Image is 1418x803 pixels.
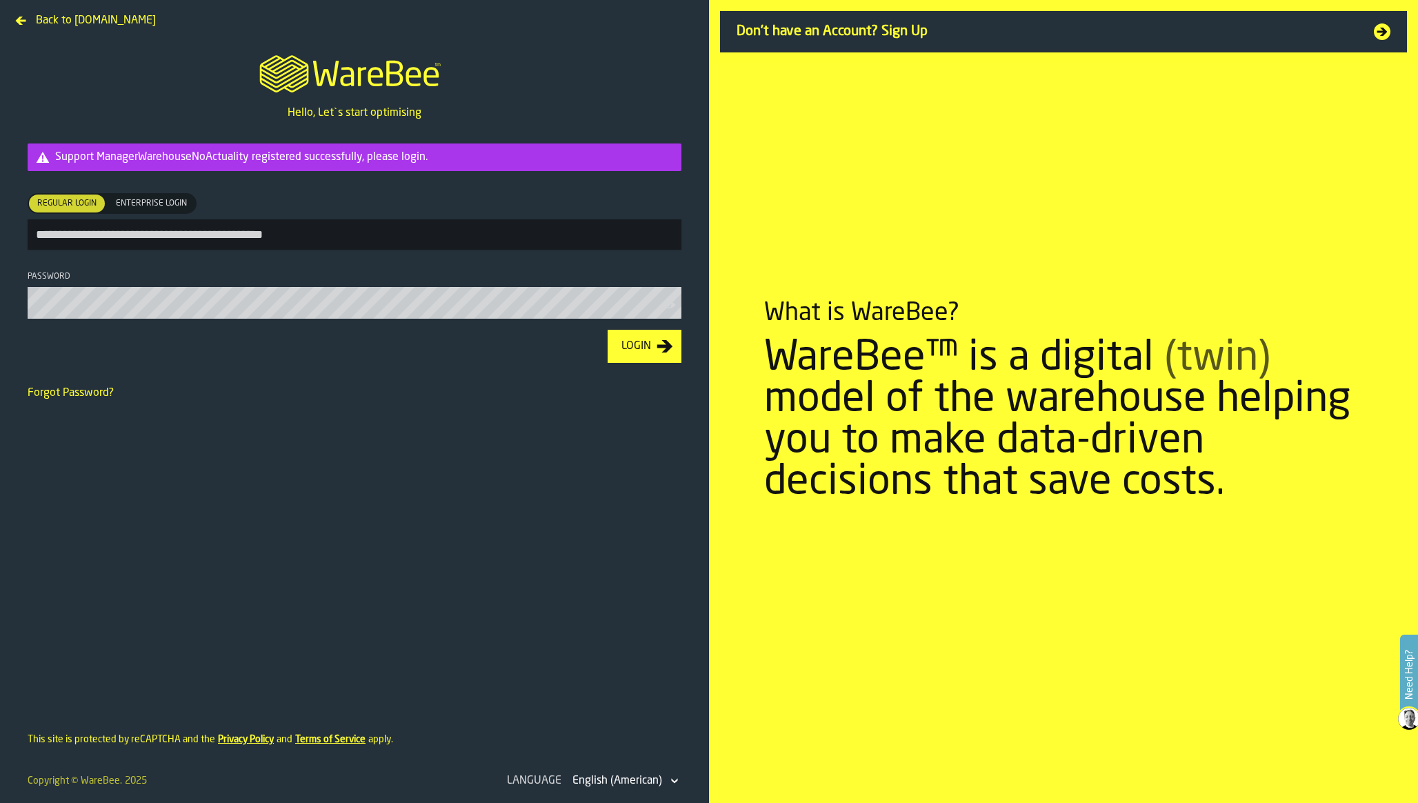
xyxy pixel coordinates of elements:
span: 2025 [125,776,147,786]
input: button-toolbar-[object Object] [28,219,681,250]
div: thumb [108,195,195,212]
div: Login [616,338,657,355]
div: Password [28,272,681,281]
button: button-Login [608,330,681,363]
div: Language [504,773,564,789]
p: Hello, Let`s start optimising [288,105,421,121]
a: Terms of Service [295,735,366,744]
span: (twin) [1164,338,1270,379]
div: alert-Support ManagerWarehouseNoActuality registered successfully, please login. [28,143,681,171]
div: thumb [29,195,105,212]
a: Don't have an Account? Sign Up [720,11,1407,52]
a: Privacy Policy [218,735,274,744]
label: button-switch-multi-Regular Login [28,193,106,214]
span: Enterprise Login [110,197,192,210]
label: button-toolbar-[object Object] [28,193,681,250]
input: button-toolbar-Password [28,287,681,319]
div: LanguageDropdownMenuValue-en-US [504,770,681,792]
a: Forgot Password? [28,388,114,399]
a: Back to [DOMAIN_NAME] [11,11,161,22]
label: button-toolbar-Password [28,272,681,319]
button: button-toolbar-Password [662,298,679,312]
div: What is WareBee? [764,299,959,327]
div: Support ManagerWarehouseNoActuality registered successfully, please login. [55,149,676,166]
span: Regular Login [32,197,102,210]
div: WareBee™ is a digital model of the warehouse helping you to make data-driven decisions that save ... [764,338,1363,504]
div: DropdownMenuValue-en-US [572,773,662,789]
span: Copyright © [28,776,78,786]
span: Don't have an Account? Sign Up [737,22,1357,41]
a: logo-header [247,39,461,105]
label: button-switch-multi-Enterprise Login [106,193,197,214]
span: Back to [DOMAIN_NAME] [36,12,156,29]
a: WareBee. [81,776,122,786]
label: Need Help? [1401,636,1417,713]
